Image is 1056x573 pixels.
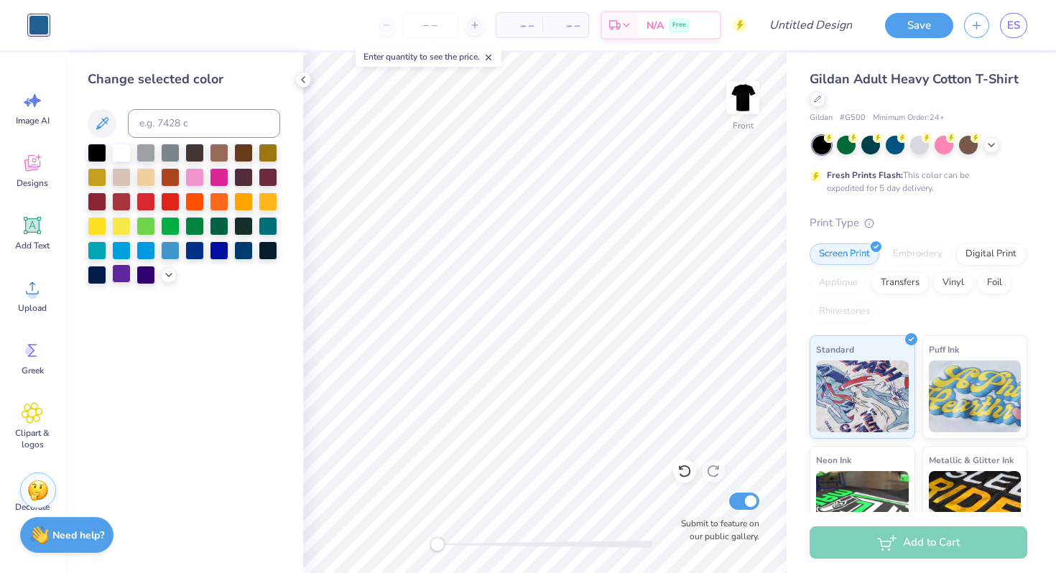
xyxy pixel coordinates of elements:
[816,452,851,467] span: Neon Ink
[933,272,973,294] div: Vinyl
[430,537,445,551] div: Accessibility label
[9,427,56,450] span: Clipart & logos
[810,272,867,294] div: Applique
[1000,13,1027,38] a: ES
[873,112,945,124] span: Minimum Order: 24 +
[356,47,501,67] div: Enter quantity to see the price.
[52,528,104,542] strong: Need help?
[551,18,580,33] span: – –
[816,360,909,432] img: Standard
[810,243,879,265] div: Screen Print
[15,501,50,513] span: Decorate
[816,342,854,357] span: Standard
[88,70,280,89] div: Change selected color
[402,12,458,38] input: – –
[22,365,44,376] span: Greek
[827,169,1004,195] div: This color can be expedited for 5 day delivery.
[956,243,1026,265] div: Digital Print
[840,112,866,124] span: # G500
[810,215,1027,231] div: Print Type
[810,301,879,322] div: Rhinestones
[810,112,833,124] span: Gildan
[647,18,664,33] span: N/A
[15,240,50,251] span: Add Text
[18,302,47,314] span: Upload
[885,13,953,38] button: Save
[672,20,686,30] span: Free
[758,11,863,39] input: Untitled Design
[978,272,1011,294] div: Foil
[16,115,50,126] span: Image AI
[871,272,929,294] div: Transfers
[733,119,754,132] div: Front
[505,18,534,33] span: – –
[673,517,759,543] label: Submit to feature on our public gallery.
[17,177,48,189] span: Designs
[929,471,1022,543] img: Metallic & Glitter Ink
[929,360,1022,432] img: Puff Ink
[929,452,1014,467] span: Metallic & Glitter Ink
[728,83,757,112] img: Front
[810,70,1019,88] span: Gildan Adult Heavy Cotton T-Shirt
[929,342,959,357] span: Puff Ink
[816,471,909,543] img: Neon Ink
[1007,17,1020,34] span: ES
[827,169,903,181] strong: Fresh Prints Flash:
[884,243,952,265] div: Embroidery
[128,109,280,138] input: e.g. 7428 c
